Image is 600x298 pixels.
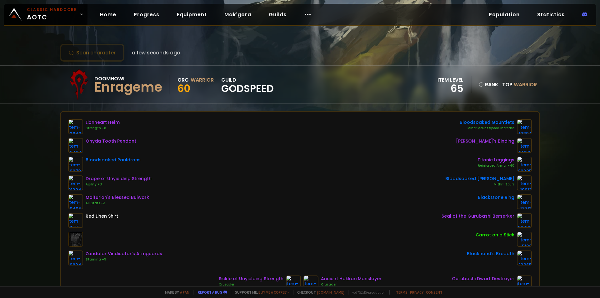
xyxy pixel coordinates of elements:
div: Doomhowl [94,75,162,83]
div: Carrot on a Stick [476,232,514,238]
img: item-22385 [517,157,532,172]
div: Sickle of Unyielding Strength [219,275,283,282]
span: AOTC [27,7,77,22]
div: Crusader [219,282,283,287]
span: Made by [161,290,189,295]
img: item-21463 [517,138,532,153]
div: Minor Mount Speed Increase [460,126,514,131]
div: Strength +8 [86,126,120,131]
div: Bloodsoaked Pauldrons [86,157,141,163]
a: Mak'gora [219,8,256,21]
div: Warrior [191,76,214,84]
a: Classic HardcoreAOTC [4,4,87,25]
a: Guilds [264,8,292,21]
img: item-21394 [68,175,83,190]
a: Population [484,8,525,21]
img: item-19852 [303,275,318,290]
img: item-19824 [68,250,83,265]
a: Consent [426,290,442,295]
div: Lionheart Helm [86,119,120,126]
img: item-13965 [517,250,532,265]
div: All Stats +3 [86,201,149,206]
a: a fan [180,290,189,295]
div: Bloodsoaked [PERSON_NAME] [445,175,514,182]
a: Statistics [532,8,570,21]
div: Onyxia Tooth Pendant [86,138,136,144]
img: item-22722 [517,213,532,228]
div: Drape of Unyielding Strength [86,175,152,182]
img: item-19405 [68,194,83,209]
span: Checkout [293,290,344,295]
div: Red Linen Shirt [86,213,118,220]
div: guild [221,76,274,93]
div: Reinforced Armor +40 [477,163,514,168]
div: Titanic Leggings [477,157,514,163]
div: Mithril Spurs [445,182,514,187]
a: [DOMAIN_NAME] [317,290,344,295]
img: item-18404 [68,138,83,153]
div: Blackstone Ring [478,194,514,201]
span: Support me, [231,290,289,295]
div: Seal of the Gurubashi Berserker [442,213,514,220]
img: item-12640 [68,119,83,134]
img: item-2575 [68,213,83,228]
div: Malfurion's Blessed Bulwark [86,194,149,201]
button: Scan character [60,44,124,62]
a: Progress [129,8,164,21]
a: Privacy [410,290,423,295]
div: Blackhand's Breadth [467,250,514,257]
img: item-11122 [517,232,532,247]
span: v. d752d5 - production [348,290,386,295]
span: a few seconds ago [132,49,180,57]
div: Ancient Hakkari Manslayer [321,275,382,282]
span: 60 [177,81,190,95]
div: Enrageme [94,83,162,92]
div: Bloodsoaked Gauntlets [460,119,514,126]
a: Report a bug [198,290,222,295]
a: Home [95,8,121,21]
div: Stamina +9 [86,257,162,262]
img: item-21392 [286,275,301,290]
div: Orc [177,76,189,84]
div: Zandalar Vindicator's Armguards [86,250,162,257]
div: Gurubashi Dwarf Destroyer [452,275,514,282]
img: item-19853 [517,275,532,290]
img: item-17713 [517,194,532,209]
div: Crusader [321,282,382,287]
a: Terms [396,290,407,295]
small: Classic Hardcore [27,7,77,13]
a: Buy me a coffee [258,290,289,295]
img: item-19913 [517,175,532,190]
span: godspeed [221,84,274,93]
div: item level [437,76,463,84]
a: Equipment [172,8,212,21]
img: item-19894 [517,119,532,134]
div: rank [479,81,498,88]
div: 65 [437,84,463,93]
div: [PERSON_NAME]'s Binding [456,138,514,144]
span: Warrior [514,81,537,88]
div: Agility +3 [86,182,152,187]
img: item-19878 [68,157,83,172]
div: Top [502,81,537,88]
